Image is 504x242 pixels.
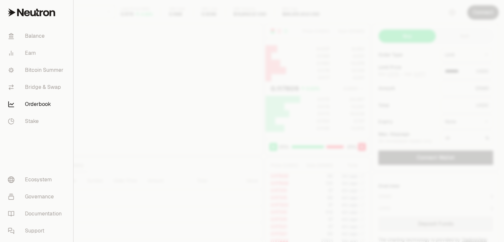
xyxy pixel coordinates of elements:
a: Support [3,222,71,239]
a: Documentation [3,205,71,222]
a: Ecosystem [3,171,71,188]
a: Stake [3,113,71,130]
a: Bitcoin Summer [3,62,71,79]
a: Balance [3,28,71,45]
a: Orderbook [3,96,71,113]
a: Governance [3,188,71,205]
a: Bridge & Swap [3,79,71,96]
a: Earn [3,45,71,62]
